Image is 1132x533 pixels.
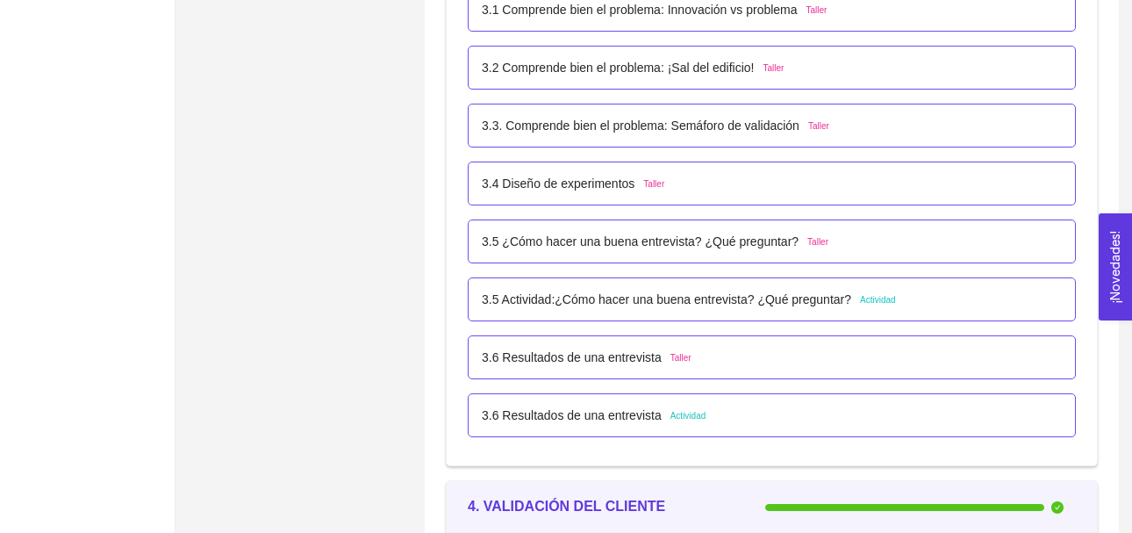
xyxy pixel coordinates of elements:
[482,290,851,309] p: 3.5 Actividad:¿Cómo hacer una buena entrevista? ¿Qué preguntar?
[670,351,691,365] span: Taller
[482,348,662,367] p: 3.6 Resultados de una entrevista
[670,409,706,423] span: Actividad
[482,116,799,135] p: 3.3. Comprende bien el problema: Semáforo de validación
[468,499,665,514] strong: 4. VALIDACIÓN DEL CLIENTE
[860,293,896,307] span: Actividad
[482,58,755,77] p: 3.2 Comprende bien el problema: ¡Sal del edificio!
[808,119,829,133] span: Taller
[806,4,828,18] span: Taller
[482,232,799,251] p: 3.5 ¿Cómo hacer una buena entrevista? ¿Qué preguntar?
[807,235,828,249] span: Taller
[1099,213,1132,321] button: Open Feedback Widget
[482,406,662,425] p: 3.6 Resultados de una entrevista
[763,61,785,76] span: Taller
[482,174,634,193] p: 3.4 Diseño de experimentos
[643,177,664,191] span: Taller
[1051,501,1064,514] span: check-circle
